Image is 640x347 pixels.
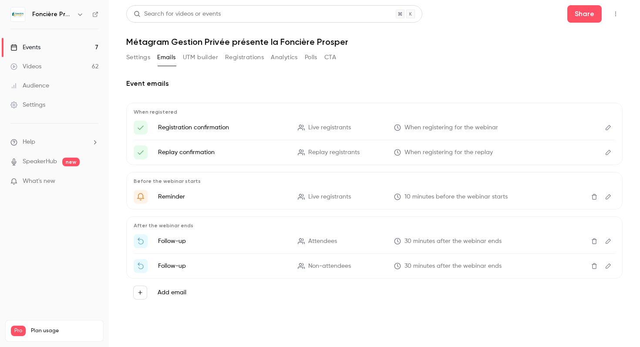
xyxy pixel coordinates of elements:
[404,237,502,246] span: 30 minutes after the webinar ends
[134,145,615,159] li: Voici votre lien d'accès pour {{ event_name }}!
[601,234,615,248] button: Edit
[158,237,287,246] p: Follow-up
[567,5,602,23] button: Share
[601,121,615,135] button: Edit
[126,51,150,64] button: Settings
[324,51,336,64] button: CTA
[134,121,615,135] li: Votre lien pour accéder à l'événement : {{ event_name }}!
[134,108,615,115] p: When registered
[62,158,80,166] span: new
[404,148,493,157] span: When registering for the replay
[158,288,186,297] label: Add email
[134,190,615,204] li: {{ event_name }} va bientôt commencer !
[10,138,98,147] li: help-dropdown-opener
[308,123,351,132] span: Live registrants
[158,148,287,157] p: Replay confirmation
[158,192,287,201] p: Reminder
[271,51,298,64] button: Analytics
[134,234,615,248] li: Merci pour votre participatioon à {{ event_name }}
[134,222,615,229] p: After the webinar ends
[23,138,35,147] span: Help
[32,10,73,19] h6: Foncière Prosper
[134,10,221,19] div: Search for videos or events
[183,51,218,64] button: UTM builder
[225,51,264,64] button: Registrations
[126,37,623,47] h1: Métagram Gestion Privée présente la Foncière Prosper
[10,81,49,90] div: Audience
[308,237,337,246] span: Attendees
[10,43,40,52] div: Events
[404,262,502,271] span: 30 minutes after the webinar ends
[587,259,601,273] button: Delete
[587,234,601,248] button: Delete
[88,178,98,185] iframe: Noticeable Trigger
[601,145,615,159] button: Edit
[126,78,623,89] h2: Event emails
[10,101,45,109] div: Settings
[158,123,287,132] p: Registration confirmation
[23,177,55,186] span: What's new
[601,190,615,204] button: Edit
[157,51,175,64] button: Emails
[134,259,615,273] li: Regardez le Replay de {{ event_name }}
[10,62,41,71] div: Videos
[601,259,615,273] button: Edit
[587,190,601,204] button: Delete
[11,326,26,336] span: Pro
[308,262,351,271] span: Non-attendees
[23,157,57,166] a: SpeakerHub
[305,51,317,64] button: Polls
[31,327,98,334] span: Plan usage
[158,262,287,270] p: Follow-up
[134,178,615,185] p: Before the webinar starts
[404,192,508,202] span: 10 minutes before the webinar starts
[11,7,25,21] img: Foncière Prosper
[308,192,351,202] span: Live registrants
[404,123,498,132] span: When registering for the webinar
[308,148,360,157] span: Replay registrants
